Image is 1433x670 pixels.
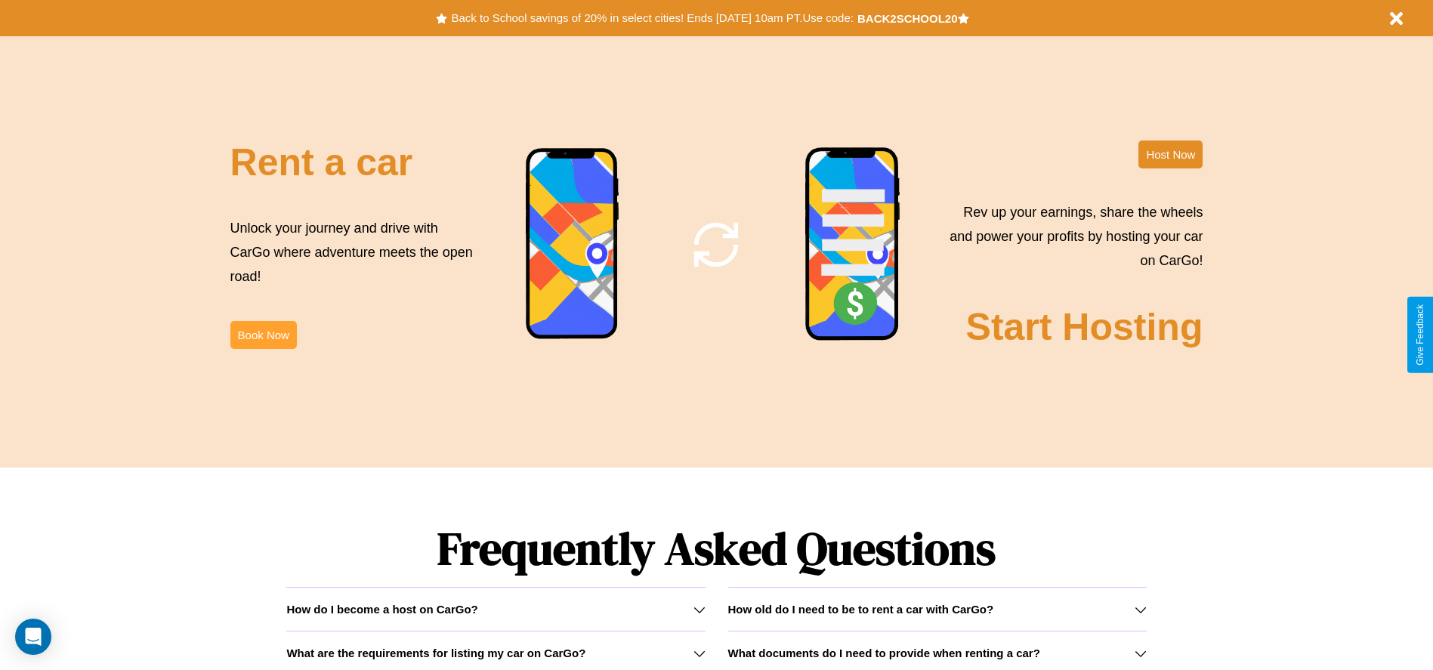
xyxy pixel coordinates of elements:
[447,8,857,29] button: Back to School savings of 20% in select cities! Ends [DATE] 10am PT.Use code:
[1415,304,1425,366] div: Give Feedback
[230,216,478,289] p: Unlock your journey and drive with CarGo where adventure meets the open road!
[805,147,901,343] img: phone
[728,647,1040,659] h3: What documents do I need to provide when renting a car?
[1138,140,1203,168] button: Host Now
[857,12,958,25] b: BACK2SCHOOL20
[15,619,51,655] div: Open Intercom Messenger
[286,510,1146,587] h1: Frequently Asked Questions
[286,603,477,616] h3: How do I become a host on CarGo?
[525,147,620,341] img: phone
[940,200,1203,273] p: Rev up your earnings, share the wheels and power your profits by hosting your car on CarGo!
[728,603,994,616] h3: How old do I need to be to rent a car with CarGo?
[230,321,297,349] button: Book Now
[286,647,585,659] h3: What are the requirements for listing my car on CarGo?
[966,305,1203,349] h2: Start Hosting
[230,140,413,184] h2: Rent a car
